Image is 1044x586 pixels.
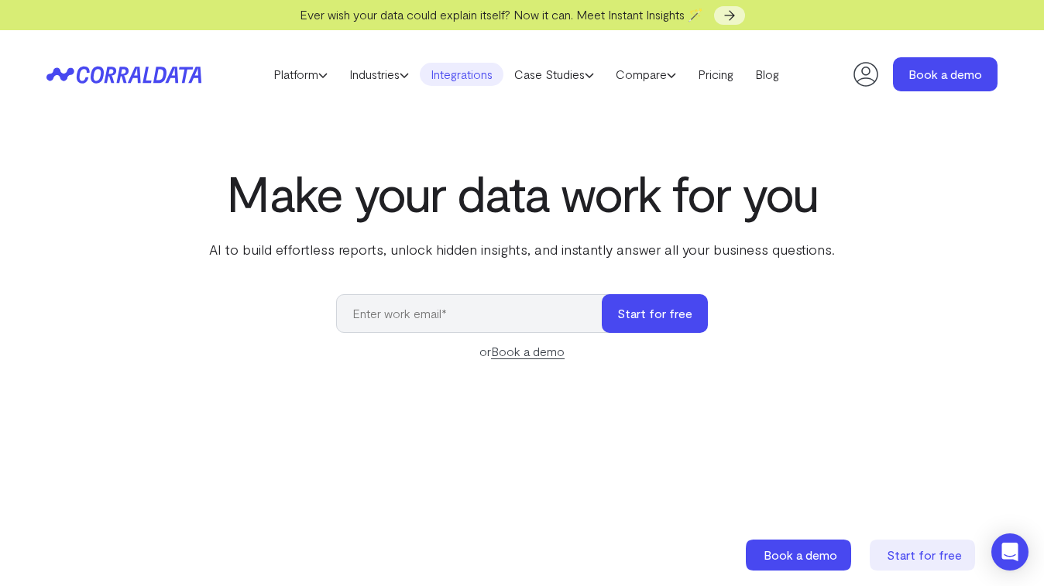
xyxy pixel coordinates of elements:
button: Start for free [602,294,708,333]
div: or [336,342,708,361]
span: Book a demo [764,547,837,562]
a: Blog [744,63,790,86]
p: AI to build effortless reports, unlock hidden insights, and instantly answer all your business qu... [206,239,838,259]
a: Case Studies [503,63,605,86]
a: Book a demo [746,540,854,571]
a: Integrations [420,63,503,86]
input: Enter work email* [336,294,617,333]
span: Start for free [887,547,962,562]
a: Platform [263,63,338,86]
a: Book a demo [893,57,998,91]
a: Book a demo [491,344,565,359]
a: Start for free [870,540,978,571]
a: Pricing [687,63,744,86]
div: Open Intercom Messenger [991,533,1029,571]
a: Industries [338,63,420,86]
h1: Make your data work for you [206,165,838,221]
span: Ever wish your data could explain itself? Now it can. Meet Instant Insights 🪄 [300,7,703,22]
a: Compare [605,63,687,86]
